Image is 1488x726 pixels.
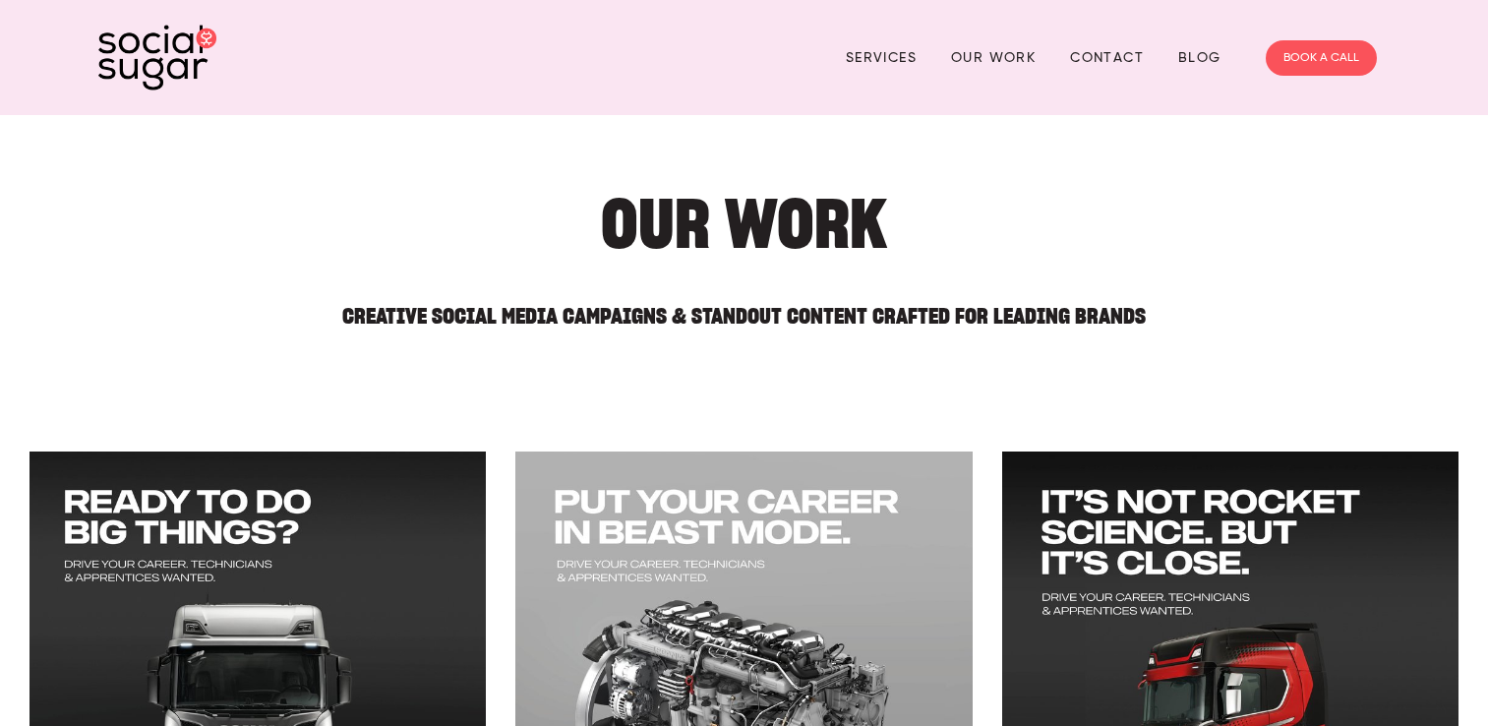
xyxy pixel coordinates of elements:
a: Blog [1178,42,1221,73]
a: Services [846,42,917,73]
img: SocialSugar [98,25,216,91]
a: Our Work [951,42,1036,73]
a: Contact [1070,42,1144,73]
h2: Creative Social Media Campaigns & Standout Content Crafted for Leading Brands [187,287,1301,327]
h1: Our Work [187,194,1301,254]
a: BOOK A CALL [1266,40,1377,76]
